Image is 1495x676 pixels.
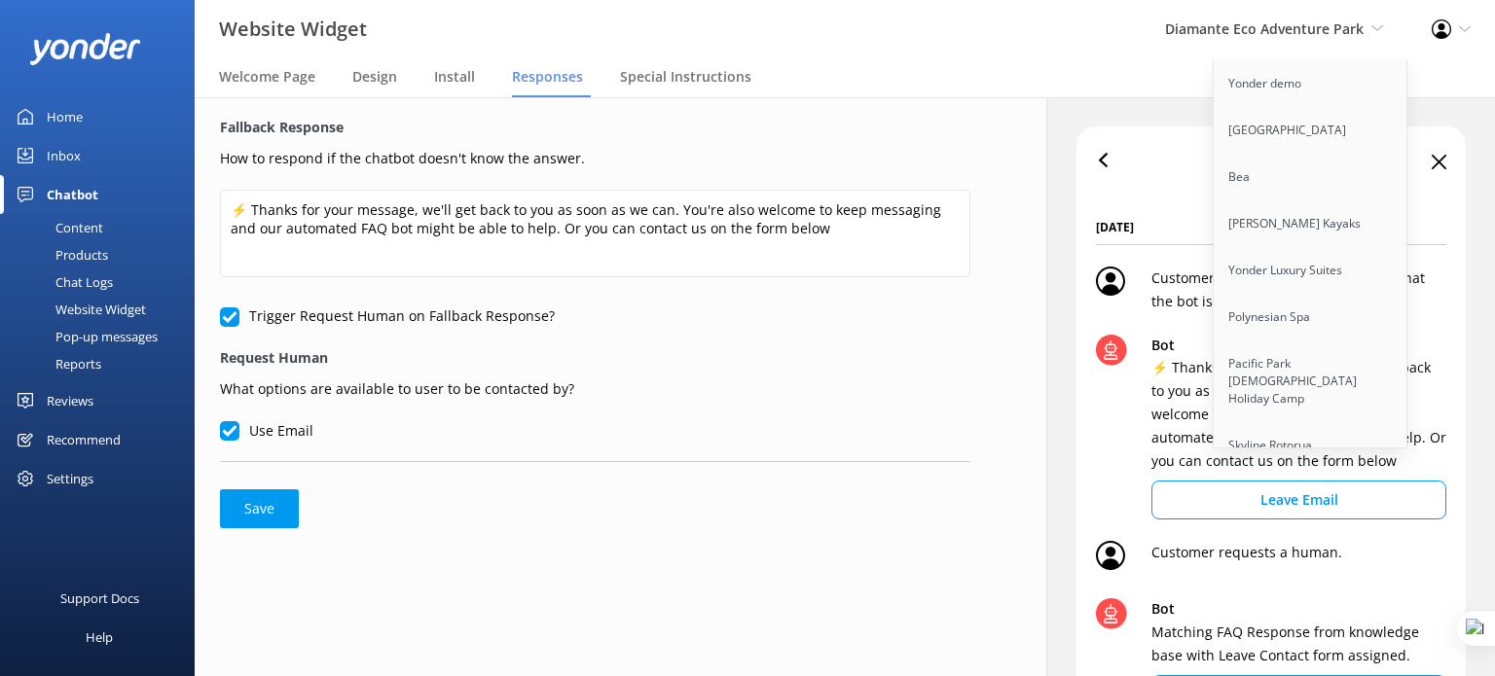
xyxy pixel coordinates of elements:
p: Customer requests a human. [1151,541,1342,577]
p: Bot [1151,335,1446,356]
div: Support Docs [60,579,139,618]
span: Diamante Eco Adventure Park [1165,19,1364,38]
p: Customer asks a really hard question that the bot isn't able to answer. [1151,267,1446,313]
span: Special Instructions [620,67,751,87]
a: Pacific Park [DEMOGRAPHIC_DATA] Holiday Camp [1214,340,1408,422]
div: Help [86,618,113,657]
div: Recommend [47,420,121,459]
span: [DATE] [1096,218,1446,245]
span: Welcome Page [219,67,315,87]
label: Request Human [220,347,970,369]
p: ⚡ Thanks for your message, we'll get back to you as soon as we can. You're also welcome to keep m... [1151,356,1446,473]
button: Leave Email [1151,480,1446,519]
span: Responses [512,67,583,87]
p: What options are available to user to be contacted by? [220,374,970,400]
button: Save [220,489,299,528]
a: Chat Logs [12,268,195,296]
div: Content [12,214,103,241]
a: Content [12,214,195,241]
div: Chat Logs [12,268,113,296]
label: Fallback Response [220,117,970,138]
p: Matching FAQ Response from knowledge base with Leave Contact form assigned. [1151,621,1446,667]
a: Yonder Luxury Suites [1214,247,1408,294]
a: Polynesian Spa [1214,294,1408,340]
div: Home [47,97,83,136]
div: Pop-up messages [12,323,158,350]
span: Design [352,67,397,87]
div: Inbox [47,136,81,175]
a: Pop-up messages [12,323,195,350]
p: Bot [1151,598,1446,620]
p: How to respond if the chatbot doesn't know the answer. [220,143,970,169]
h3: Website Widget [219,14,367,45]
a: Bea [1214,154,1408,200]
textarea: ⚡ Thanks for your message, we'll get back to you as soon as we can. You're also welcome to keep m... [220,190,970,277]
a: Reports [12,350,195,377]
div: Products [12,241,108,268]
div: Settings [47,459,93,498]
div: Website Widget [12,296,146,323]
a: Website Widget [12,296,195,323]
a: Products [12,241,195,268]
a: Skyline Rotorua [1214,422,1408,469]
a: [PERSON_NAME] Kayaks [1214,200,1408,247]
a: Yonder demo [1214,60,1408,107]
label: Use Email [220,420,313,442]
a: [GEOGRAPHIC_DATA] [1214,107,1408,154]
span: Install [434,67,475,87]
div: Reports [12,350,101,377]
img: yonder-white-logo.png [29,33,141,65]
label: Trigger Request Human on Fallback Response? [220,305,555,327]
div: Reviews [47,381,93,420]
div: Chatbot [47,175,98,214]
